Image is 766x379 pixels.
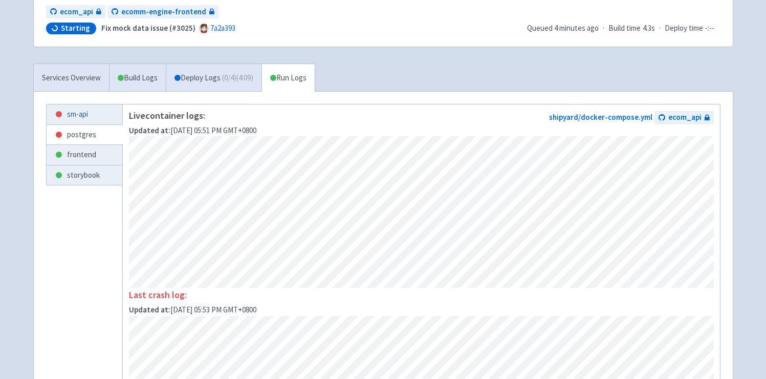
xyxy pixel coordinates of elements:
[608,23,641,34] span: Build time
[129,125,256,135] span: [DATE] 05:51 PM GMT+0800
[47,145,122,165] a: frontend
[101,23,195,33] strong: Fix mock data issue (#3025)
[549,112,652,122] a: shipyard/docker-compose.yml
[527,23,720,34] div: · ·
[47,125,122,145] a: postgres
[554,23,599,33] time: 4 minutes ago
[129,290,256,300] p: Last crash log:
[261,64,315,92] a: Run Logs
[643,23,655,34] span: 4.3s
[129,305,256,314] span: [DATE] 05:53 PM GMT+0800
[222,72,253,84] span: ( 0 / 4 ) (4:09)
[46,5,105,19] a: ecom_api
[34,64,109,92] a: Services Overview
[210,23,235,33] a: 7a2a393
[129,125,170,135] strong: Updated at:
[47,165,122,185] a: storybook
[60,6,93,18] span: ecom_api
[121,6,206,18] span: ecomm-engine-frontend
[527,23,599,33] span: Queued
[705,23,714,34] span: -:--
[61,23,90,33] span: Starting
[665,23,703,34] span: Deploy time
[129,111,256,121] p: Live container logs:
[47,104,122,124] a: sm-api
[107,5,218,19] a: ecomm-engine-frontend
[129,305,170,314] strong: Updated at:
[654,111,714,124] a: ecom_api
[110,64,166,92] a: Build Logs
[166,64,261,92] a: Deploy Logs (0/4)(4:09)
[668,112,702,123] span: ecom_api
